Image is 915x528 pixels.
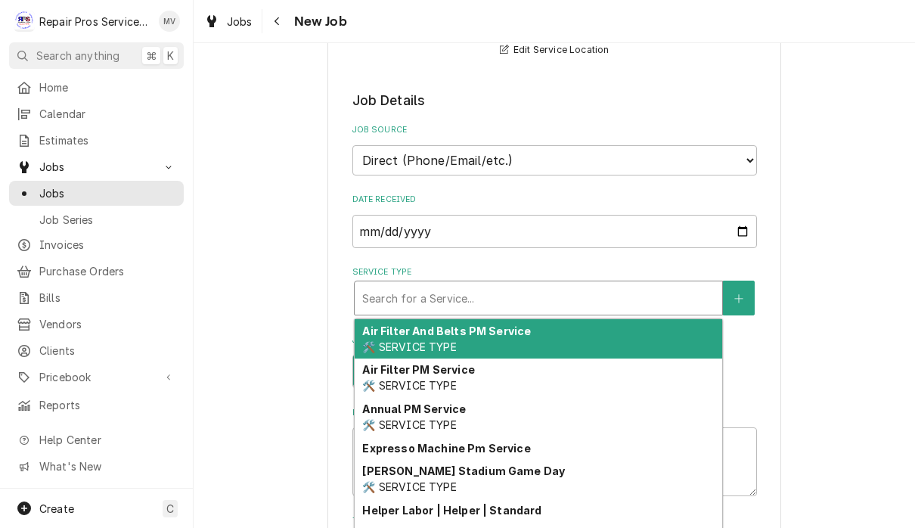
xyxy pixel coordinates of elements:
[723,281,755,315] button: Create New Service
[362,363,474,376] strong: Air Filter PM Service
[9,393,184,418] a: Reports
[362,325,531,337] strong: Air Filter And Belts PM Service
[146,48,157,64] span: ⌘
[9,259,184,284] a: Purchase Orders
[39,343,176,359] span: Clients
[9,232,184,257] a: Invoices
[362,340,456,353] span: 🛠️ SERVICE TYPE
[167,48,174,64] span: K
[159,11,180,32] div: Mindy Volker's Avatar
[9,365,184,390] a: Go to Pricebook
[362,480,456,493] span: 🛠️ SERVICE TYPE
[352,194,757,247] div: Date Received
[39,432,175,448] span: Help Center
[352,215,757,248] input: yyyy-mm-dd
[39,212,176,228] span: Job Series
[39,106,176,122] span: Calendar
[39,14,150,30] div: Repair Pros Services Inc
[9,128,184,153] a: Estimates
[39,132,176,148] span: Estimates
[9,75,184,100] a: Home
[362,504,541,517] strong: Helper Labor | Helper | Standard
[352,266,757,315] div: Service Type
[9,181,184,206] a: Jobs
[39,397,176,413] span: Reports
[352,266,757,278] label: Service Type
[39,185,176,201] span: Jobs
[39,263,176,279] span: Purchase Orders
[159,11,180,32] div: MV
[39,290,176,306] span: Bills
[9,207,184,232] a: Job Series
[734,294,743,304] svg: Create New Service
[9,101,184,126] a: Calendar
[265,9,290,33] button: Navigate back
[39,458,175,474] span: What's New
[352,91,757,110] legend: Job Details
[362,418,456,431] span: 🛠️ SERVICE TYPE
[9,154,184,179] a: Go to Jobs
[352,124,757,136] label: Job Source
[352,515,757,527] label: Technician Instructions
[9,454,184,479] a: Go to What's New
[39,79,176,95] span: Home
[9,338,184,363] a: Clients
[39,237,176,253] span: Invoices
[352,334,757,346] label: Job Type
[362,379,456,392] span: 🛠️ SERVICE TYPE
[9,42,184,69] button: Search anything⌘K
[166,501,174,517] span: C
[39,502,74,515] span: Create
[14,11,35,32] div: Repair Pros Services Inc's Avatar
[227,14,253,30] span: Jobs
[352,334,757,388] div: Job Type
[36,48,119,64] span: Search anything
[352,194,757,206] label: Date Received
[9,312,184,337] a: Vendors
[352,407,757,419] label: Reason For Call
[352,407,757,496] div: Reason For Call
[9,285,184,310] a: Bills
[352,124,757,175] div: Job Source
[198,9,259,34] a: Jobs
[362,402,466,415] strong: Annual PM Service
[290,11,347,32] span: New Job
[39,316,176,332] span: Vendors
[362,464,565,477] strong: [PERSON_NAME] Stadium Game Day
[39,159,154,175] span: Jobs
[39,369,154,385] span: Pricebook
[14,11,35,32] div: R
[362,442,530,455] strong: Expresso Machine Pm Service
[9,427,184,452] a: Go to Help Center
[498,41,612,60] button: Edit Service Location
